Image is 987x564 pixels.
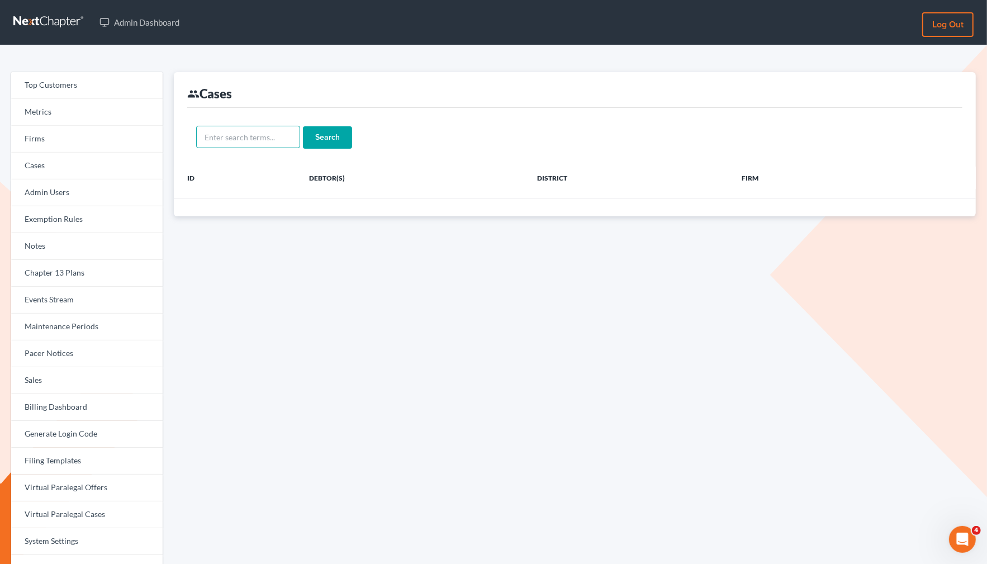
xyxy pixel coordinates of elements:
[11,448,163,475] a: Filing Templates
[11,394,163,421] a: Billing Dashboard
[11,179,163,206] a: Admin Users
[11,153,163,179] a: Cases
[300,167,529,189] th: Debtor(s)
[94,12,185,32] a: Admin Dashboard
[303,126,352,149] input: Search
[11,287,163,314] a: Events Stream
[11,126,163,153] a: Firms
[922,12,974,37] a: Log out
[11,99,163,126] a: Metrics
[11,233,163,260] a: Notes
[11,421,163,448] a: Generate Login Code
[187,88,200,100] i: group
[949,526,976,553] iframe: Intercom live chat
[196,126,300,148] input: Enter search terms...
[11,314,163,340] a: Maintenance Periods
[972,526,981,535] span: 4
[733,167,881,189] th: Firm
[11,206,163,233] a: Exemption Rules
[11,340,163,367] a: Pacer Notices
[11,501,163,528] a: Virtual Paralegal Cases
[528,167,733,189] th: District
[187,86,232,102] div: Cases
[11,260,163,287] a: Chapter 13 Plans
[11,72,163,99] a: Top Customers
[11,528,163,555] a: System Settings
[11,475,163,501] a: Virtual Paralegal Offers
[11,367,163,394] a: Sales
[174,167,300,189] th: ID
